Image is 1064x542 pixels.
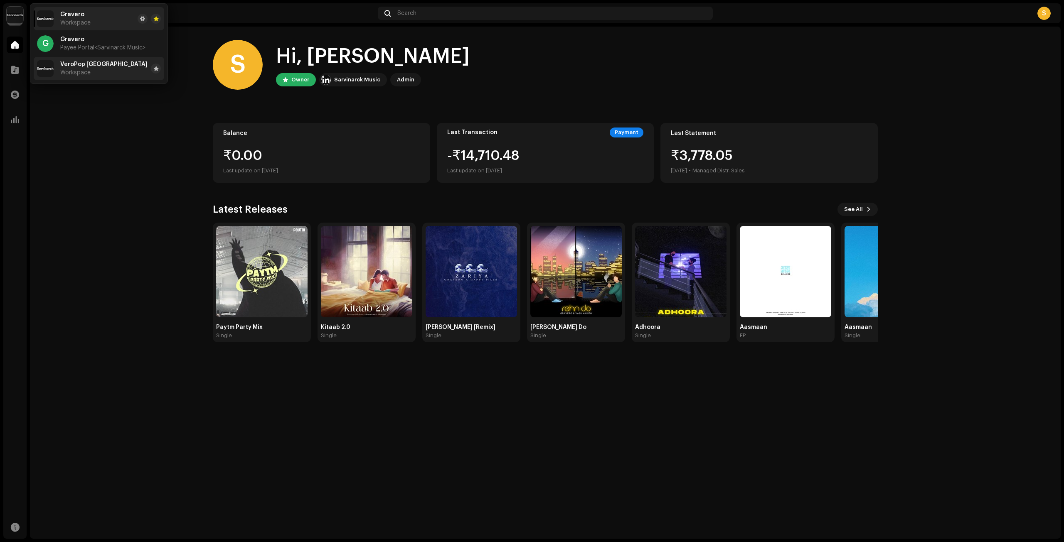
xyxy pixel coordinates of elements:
div: Single [530,332,546,339]
img: 537129df-5630-4d26-89eb-56d9d044d4fa [7,7,23,23]
div: Single [845,332,860,339]
re-o-card-value: Balance [213,123,430,183]
div: Payment [610,128,643,137]
div: Admin [397,75,414,85]
img: 2d051cce-47e5-446c-883f-59fffaf918c5 [426,226,517,317]
div: Aasmaan [845,324,936,331]
span: See All [844,201,863,218]
img: fb3362e0-a206-43bc-ba3d-e2fda08cf1ac [530,226,622,317]
div: EP [740,332,746,339]
span: Workspace [60,69,91,76]
div: G [37,35,54,52]
div: Last Statement [671,130,867,137]
img: 537129df-5630-4d26-89eb-56d9d044d4fa [321,75,331,85]
img: 39f1ed19-9d57-4f72-b816-a979212b1d00 [321,226,412,317]
img: b31d3581-e030-4975-bdda-403394acb88c [740,226,831,317]
div: Last update on [DATE] [447,166,519,176]
div: [PERSON_NAME] Do [530,324,622,331]
img: 8e516bf9-92e7-4b11-b78b-1c7dc6c3f514 [635,226,727,317]
span: Payee Portal <Sarvinarck Music> [60,44,145,51]
span: Search [397,10,416,17]
div: Managed Distr. Sales [692,166,745,176]
div: [DATE] [671,166,687,176]
span: Workspace [60,20,91,26]
button: See All [837,203,878,216]
span: <Sarvinarck Music> [94,45,145,51]
div: Last update on [DATE] [223,166,420,176]
div: Last Transaction [447,129,498,136]
div: Single [635,332,651,339]
div: Adhoora [635,324,727,331]
div: [PERSON_NAME] [Remix] [426,324,517,331]
img: 537129df-5630-4d26-89eb-56d9d044d4fa [37,10,54,27]
div: Single [426,332,441,339]
div: Owner [291,75,309,85]
div: • [689,166,691,176]
span: Gravero [60,36,84,43]
div: Home [40,10,374,17]
div: Balance [223,130,420,137]
img: 8c4c4af7-6170-4f28-b188-e87f065a703a [845,226,936,317]
div: Single [216,332,232,339]
div: Aasmaan [740,324,831,331]
re-o-card-value: Last Statement [660,123,878,183]
img: 537129df-5630-4d26-89eb-56d9d044d4fa [37,60,54,77]
div: Single [321,332,337,339]
h3: Latest Releases [213,203,288,216]
div: Hi, [PERSON_NAME] [276,43,470,70]
img: 273ab139-a419-4c78-b4bf-e2d4d799e9b0 [216,226,308,317]
div: Paytm Party Mix [216,324,308,331]
div: Kitaab 2.0 [321,324,412,331]
div: Sarvinarck Music [334,75,380,85]
span: VeroPop India [60,61,148,68]
div: S [1037,7,1051,20]
div: S [213,40,263,90]
span: Gravero [60,11,84,18]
